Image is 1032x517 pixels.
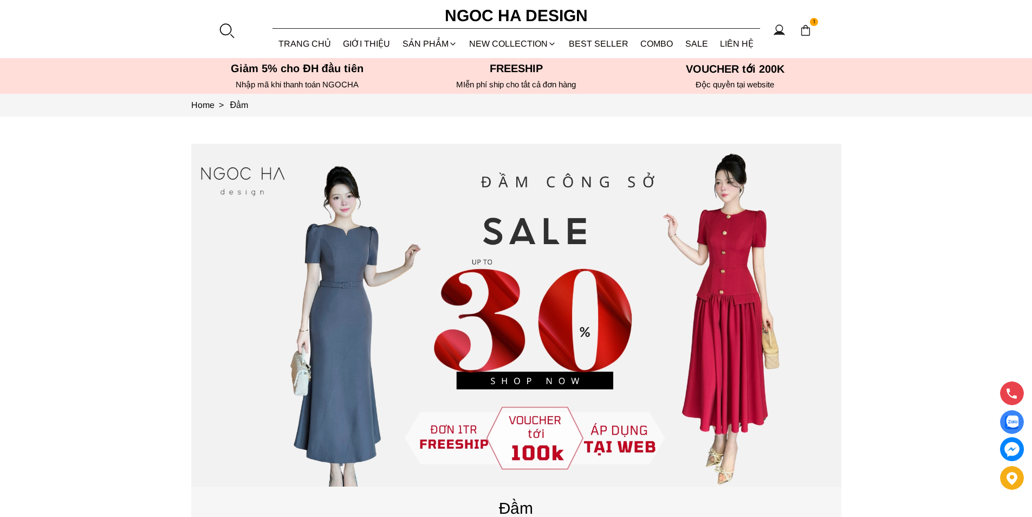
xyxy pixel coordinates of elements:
font: Nhập mã khi thanh toán NGOCHA [236,80,359,89]
a: GIỚI THIỆU [337,29,397,58]
div: SẢN PHẨM [397,29,464,58]
a: TRANG CHỦ [272,29,337,58]
img: Display image [1005,416,1018,429]
a: Combo [634,29,679,58]
a: Link to Home [191,100,230,110]
a: Link to Đầm [230,100,249,110]
h5: VOUCHER tới 200K [629,62,841,75]
img: img-CART-ICON-ksit0nf1 [800,24,812,36]
h6: MIễn phí ship cho tất cả đơn hàng [410,80,622,90]
span: > [215,100,228,110]
a: NEW COLLECTION [463,29,563,58]
span: 1 [810,18,819,27]
a: SALE [679,29,715,58]
a: Display image [1000,410,1024,434]
a: BEST SELLER [563,29,635,58]
h6: Độc quyền tại website [629,80,841,90]
font: Freeship [490,62,543,74]
font: Giảm 5% cho ĐH đầu tiên [231,62,364,74]
a: messenger [1000,437,1024,461]
a: LIÊN HỆ [714,29,760,58]
a: Ngoc Ha Design [435,3,598,29]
